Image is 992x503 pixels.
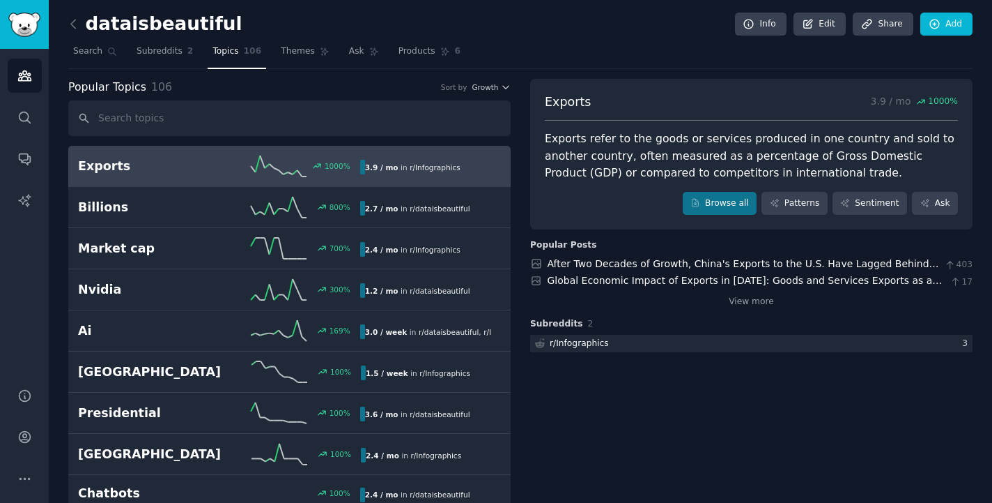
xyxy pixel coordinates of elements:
[8,13,40,37] img: GummySearch logo
[78,322,219,340] h2: Ai
[361,366,475,380] div: in
[920,13,972,36] a: Add
[212,45,238,58] span: Topics
[151,80,172,93] span: 106
[365,246,398,254] b: 2.4 / mo
[349,45,364,58] span: Ask
[244,45,262,58] span: 106
[360,324,491,339] div: in
[68,310,511,352] a: Ai169%3.0 / weekin r/dataisbeautiful,r/Infographics
[455,45,461,58] span: 6
[68,100,511,136] input: Search topics
[472,82,498,92] span: Growth
[68,269,511,310] a: Nvidia300%1.2 / moin r/dataisbeautiful
[276,40,334,69] a: Themes
[78,363,221,381] h2: [GEOGRAPHIC_DATA]
[78,199,219,216] h2: Billions
[365,490,398,499] b: 2.4 / mo
[912,192,958,216] a: Ask
[360,283,475,298] div: in
[366,369,408,377] b: 1.5 / week
[78,281,219,299] h2: Nvidia
[479,328,481,336] span: ,
[68,40,122,69] a: Search
[330,326,350,336] div: 169 %
[365,287,398,295] b: 1.2 / mo
[361,448,466,463] div: in
[360,407,475,421] div: in
[68,434,511,475] a: [GEOGRAPHIC_DATA]100%2.4 / moin r/Infographics
[735,13,786,36] a: Info
[68,13,242,36] h2: dataisbeautiful
[410,163,460,172] span: r/ Infographics
[281,45,315,58] span: Themes
[588,319,594,329] span: 2
[410,246,460,254] span: r/ Infographics
[928,96,958,108] span: 1000 %
[410,490,470,499] span: r/ dataisbeautiful
[330,408,350,418] div: 100 %
[530,335,972,352] a: r/Infographics3
[78,158,219,175] h2: Exports
[365,204,398,213] b: 2.7 / mo
[410,451,461,460] span: r/ Infographics
[419,369,470,377] span: r/ Infographics
[208,40,266,69] a: Topics106
[962,338,972,350] div: 3
[365,163,398,172] b: 3.9 / mo
[330,285,350,294] div: 300 %
[187,45,194,58] span: 2
[441,82,467,92] div: Sort by
[330,449,351,459] div: 100 %
[410,204,470,213] span: r/ dataisbeautiful
[365,410,398,419] b: 3.6 / mo
[548,258,939,284] a: After Two Decades of Growth, China's Exports to the U.S. Have Lagged Behind Major Competitors Sin...
[530,239,597,252] div: Popular Posts
[330,367,351,377] div: 100 %
[68,187,511,228] a: Billions800%2.7 / moin r/dataisbeautiful
[78,240,219,257] h2: Market cap
[68,393,511,434] a: Presidential100%3.6 / moin r/dataisbeautiful
[419,328,479,336] span: r/ dataisbeautiful
[545,93,591,111] span: Exports
[530,318,583,331] span: Subreddits
[344,40,384,69] a: Ask
[832,192,907,216] a: Sentiment
[548,275,943,301] a: Global Economic Impact of Exports in [DATE]: Goods and Services Exports as a Percentage of Gross ...
[853,13,913,36] a: Share
[410,410,470,419] span: r/ dataisbeautiful
[360,488,475,502] div: in
[78,405,219,422] h2: Presidential
[550,338,609,350] div: r/ Infographics
[410,287,470,295] span: r/ dataisbeautiful
[366,451,399,460] b: 2.4 / mo
[78,446,221,463] h2: [GEOGRAPHIC_DATA]
[793,13,846,36] a: Edit
[944,259,972,271] span: 403
[729,296,774,308] a: View more
[68,352,511,393] a: [GEOGRAPHIC_DATA]100%1.5 / weekin r/Infographics
[360,201,475,216] div: in
[68,79,146,96] span: Popular Topics
[68,228,511,269] a: Market cap700%2.4 / moin r/Infographics
[365,328,408,336] b: 3.0 / week
[360,242,465,257] div: in
[871,93,958,111] p: 3.9 / mo
[683,192,757,216] a: Browse all
[132,40,198,69] a: Subreddits2
[137,45,183,58] span: Subreddits
[78,485,219,502] h2: Chatbots
[394,40,465,69] a: Products6
[472,82,511,92] button: Growth
[330,202,350,212] div: 800 %
[761,192,827,216] a: Patterns
[68,146,511,187] a: Exports1000%3.9 / moin r/Infographics
[545,130,958,182] div: Exports refer to the goods or services produced in one country and sold to another country, often...
[325,161,350,171] div: 1000 %
[360,160,465,174] div: in
[73,45,102,58] span: Search
[398,45,435,58] span: Products
[950,276,972,289] span: 17
[330,243,350,253] div: 700 %
[483,328,534,336] span: r/ Infographics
